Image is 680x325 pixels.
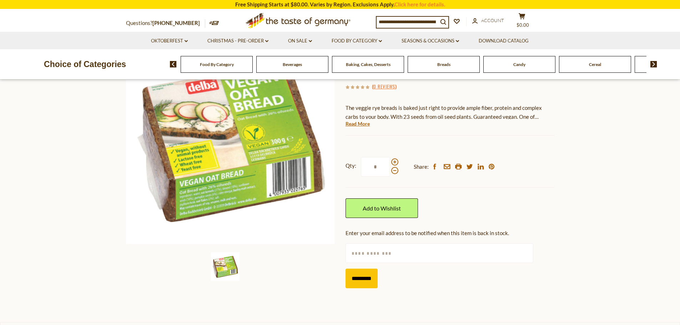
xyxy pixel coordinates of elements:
[151,37,188,45] a: Oktoberfest
[361,157,390,177] input: Qty:
[512,13,533,31] button: $0.00
[346,120,370,127] a: Read More
[472,17,504,25] a: Account
[346,198,418,218] a: Add to Wishlist
[437,62,450,67] a: Breads
[288,37,312,45] a: On Sale
[372,83,397,90] span: ( )
[394,1,445,7] a: Click here for details.
[346,229,554,238] div: Enter your email address to be notified when this item is back in stock.
[402,37,459,45] a: Seasons & Occasions
[207,37,268,45] a: Christmas - PRE-ORDER
[479,37,529,45] a: Download Catalog
[346,103,554,121] p: The veggie rye breads is baked just right to provide ample fiber, protein and complex carbs to yo...
[481,17,504,23] span: Account
[200,62,234,67] a: Food By Category
[373,83,395,91] a: 0 Reviews
[517,22,529,28] span: $0.00
[126,35,335,244] img: Mestemacher Vegan Oat Bread
[152,20,200,26] a: [PHONE_NUMBER]
[650,61,657,67] img: next arrow
[346,62,391,67] a: Baking, Cakes, Desserts
[332,37,382,45] a: Food By Category
[283,62,302,67] a: Beverages
[513,62,525,67] a: Candy
[170,61,177,67] img: previous arrow
[589,62,601,67] a: Cereal
[414,162,429,171] span: Share:
[346,161,356,170] strong: Qty:
[126,19,205,28] p: Questions?
[211,252,240,281] img: Mestemacher Vegan Oat Bread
